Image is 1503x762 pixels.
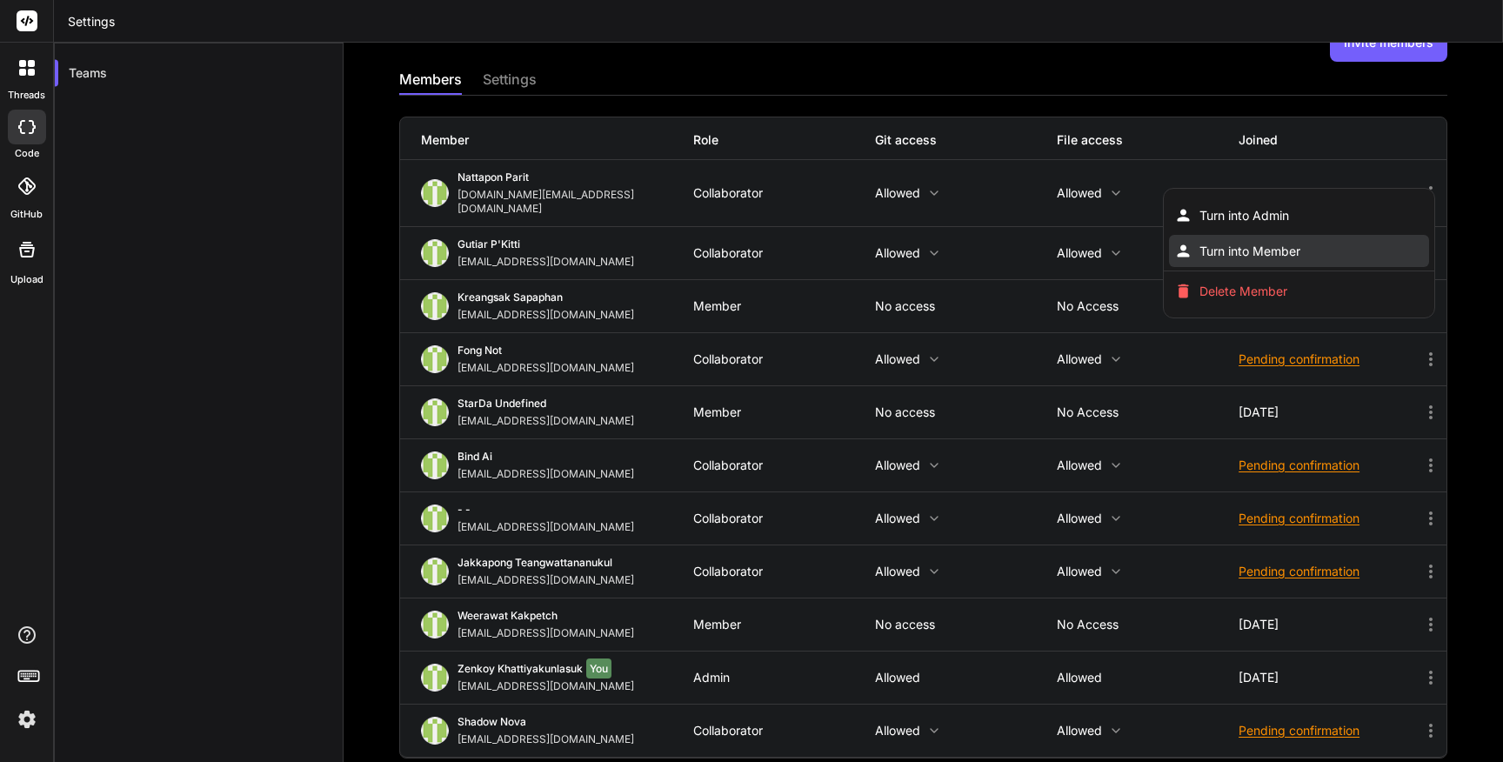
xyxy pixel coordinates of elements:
label: threads [8,88,45,103]
label: GitHub [10,207,43,222]
span: Turn into Admin [1199,207,1289,224]
span: Delete Member [1199,283,1287,300]
label: code [15,146,39,161]
img: settings [12,705,42,734]
label: Upload [10,272,43,287]
span: Turn into Member [1199,243,1300,260]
